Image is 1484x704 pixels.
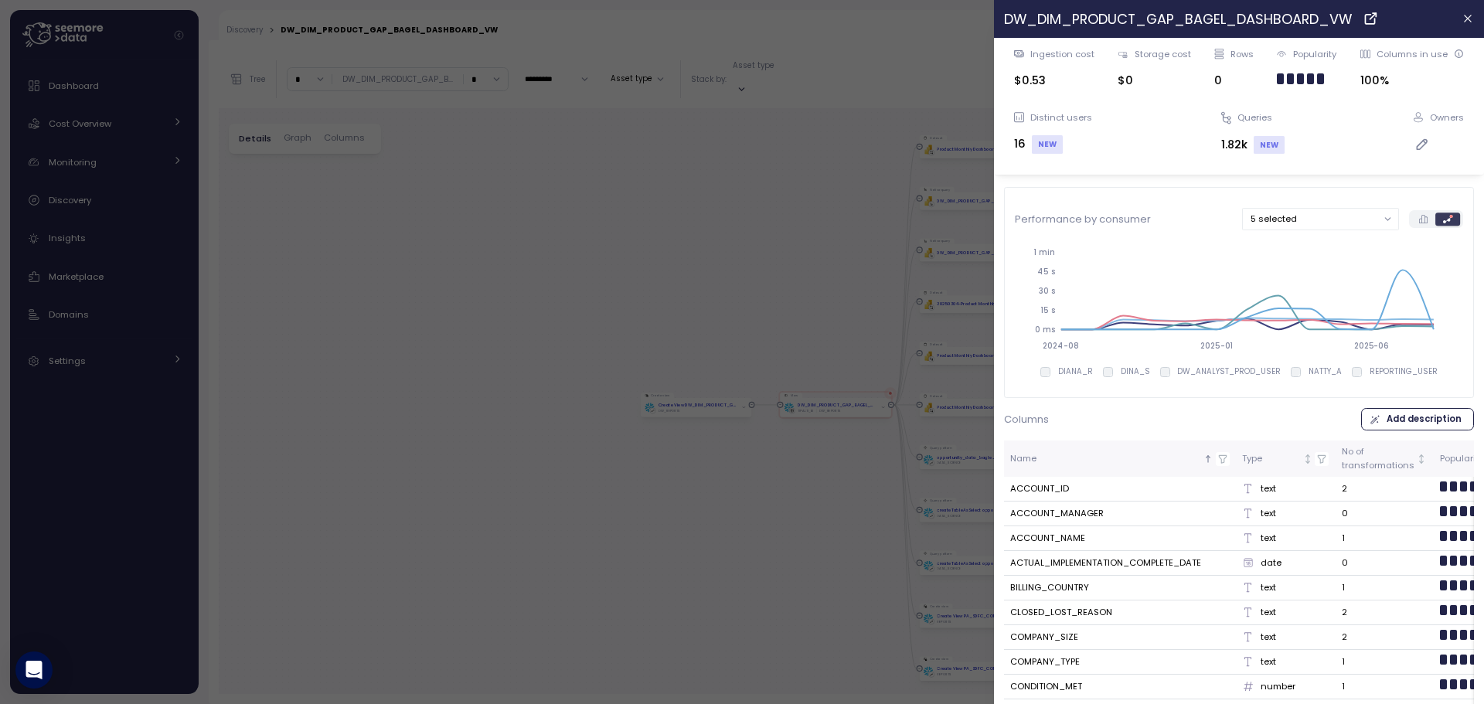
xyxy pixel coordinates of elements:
[1261,680,1296,692] p: number
[1040,305,1055,315] tspan: 15 s
[1336,440,1434,477] th: No oftransformationsNot sorted
[1178,366,1281,377] p: DW_ANALYST_PROD_USER
[1014,135,1092,154] div: 16
[1030,111,1092,124] div: Distinct users
[1118,72,1191,90] div: $0
[1336,675,1434,699] td: 1
[1230,48,1254,60] div: Rows
[1010,680,1082,694] div: CONDITION_MET
[1242,452,1300,466] div: Type
[1336,576,1434,600] td: 1
[1261,655,1277,668] p: text
[1032,135,1063,154] div: NEW
[1010,581,1089,595] div: BILLING_COUNTRY
[1360,72,1464,90] div: 100%
[1302,454,1313,464] div: Not sorted
[1417,454,1428,464] div: Not sorted
[1370,366,1438,377] p: REPORTING_USER
[1201,341,1234,351] tspan: 2025-01
[1261,482,1277,495] p: text
[1237,111,1272,124] div: Queries
[1203,454,1213,464] div: Sorted ascending
[1039,286,1055,296] tspan: 30 s
[1010,606,1112,620] div: CLOSED_LOST_REASON
[1336,526,1434,551] td: 1
[1236,440,1335,477] th: TypeNot sorted
[1336,625,1434,650] td: 2
[1261,631,1277,643] p: text
[15,651,53,689] div: Open Intercom Messenger
[1261,532,1277,544] p: text
[1214,72,1254,90] div: 0
[1121,366,1150,377] p: DINA_S
[1010,655,1080,669] div: COMPANY_TYPE
[1254,136,1285,155] div: NEW
[1309,366,1342,377] p: NATTY_A
[1261,507,1277,519] p: text
[1010,556,1201,570] div: ACTUAL_IMPLEMENTATION_COMPLETE_DATE
[1010,452,1200,466] div: Name
[1356,341,1391,351] tspan: 2025-06
[1010,507,1104,521] div: ACCOUNT_MANAGER
[1014,72,1094,90] div: $0.53
[1261,556,1282,569] p: date
[1010,631,1078,644] div: COMPANY_SIZE
[1010,482,1069,496] div: ACCOUNT_ID
[1362,408,1475,430] button: Add description
[1377,48,1464,60] div: Columns in use
[1004,440,1236,477] th: NameSorted ascending
[1058,366,1093,377] p: DIANA_R
[1261,581,1277,593] p: text
[1336,502,1434,526] td: 0
[1336,600,1434,625] td: 2
[1336,477,1434,502] td: 2
[1043,341,1080,351] tspan: 2024-08
[1387,409,1462,430] span: Add description
[1336,650,1434,675] td: 1
[1010,532,1085,546] div: ACCOUNT_NAME
[1294,48,1337,60] div: Popularity
[1135,48,1191,60] div: Storage cost
[1430,111,1464,124] div: Owners
[1037,267,1055,277] tspan: 45 s
[1035,325,1055,335] tspan: 0 ms
[1261,606,1277,618] p: text
[1242,208,1399,230] button: 5 selected
[1030,48,1094,60] div: Ingestion cost
[1342,445,1414,472] div: No of transformations
[1015,212,1151,227] p: Performance by consumer
[1221,136,1285,155] div: 1.82k
[1336,551,1434,576] td: 0
[1004,412,1049,427] p: Columns
[1033,247,1055,257] tspan: 1 min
